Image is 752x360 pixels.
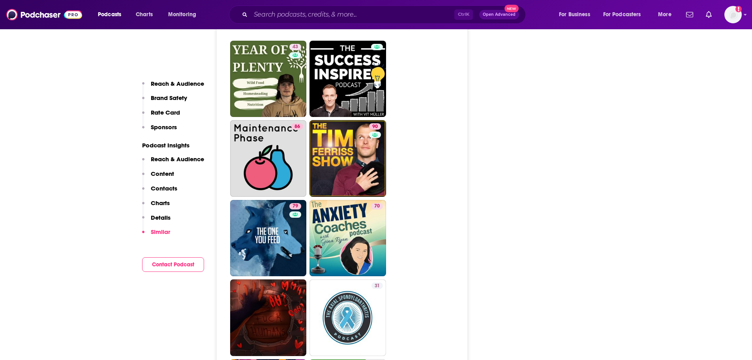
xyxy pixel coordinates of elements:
[142,185,177,199] button: Contacts
[309,120,386,197] a: 90
[136,9,153,20] span: Charts
[151,123,177,131] p: Sponsors
[294,123,300,131] span: 86
[151,228,170,236] p: Similar
[479,10,519,19] button: Open AdvancedNew
[454,9,473,20] span: Ctrl K
[375,282,380,290] span: 31
[92,8,131,21] button: open menu
[98,9,121,20] span: Podcasts
[293,43,298,51] span: 43
[735,6,742,12] svg: Add a profile image
[142,199,170,214] button: Charts
[371,203,383,209] a: 70
[151,94,187,102] p: Brand Safety
[142,155,204,170] button: Reach & Audience
[293,202,298,210] span: 79
[142,141,204,149] p: Podcast Insights
[230,200,307,277] a: 79
[553,8,600,21] button: open menu
[6,7,82,22] img: Podchaser - Follow, Share and Rate Podcasts
[142,94,187,109] button: Brand Safety
[559,9,590,20] span: For Business
[289,44,301,50] a: 43
[724,6,742,23] img: User Profile
[724,6,742,23] button: Show profile menu
[151,214,171,221] p: Details
[142,80,204,94] button: Reach & Audience
[142,214,171,228] button: Details
[151,199,170,207] p: Charts
[230,120,307,197] a: 86
[142,123,177,138] button: Sponsors
[371,283,383,289] a: 31
[703,8,715,21] a: Show notifications dropdown
[142,257,204,272] button: Contact Podcast
[724,6,742,23] span: Logged in as Maria.Tullin
[598,8,653,21] button: open menu
[151,109,180,116] p: Rate Card
[658,9,671,20] span: More
[683,8,696,21] a: Show notifications dropdown
[372,123,378,131] span: 90
[163,8,206,21] button: open menu
[603,9,641,20] span: For Podcasters
[309,200,386,277] a: 70
[369,123,381,130] a: 90
[504,5,519,12] span: New
[653,8,681,21] button: open menu
[236,6,533,24] div: Search podcasts, credits, & more...
[230,41,307,117] a: 43
[374,202,380,210] span: 70
[142,228,170,243] button: Similar
[483,13,516,17] span: Open Advanced
[151,170,174,177] p: Content
[151,185,177,192] p: Contacts
[289,203,301,209] a: 79
[251,8,454,21] input: Search podcasts, credits, & more...
[142,170,174,185] button: Content
[142,109,180,123] button: Rate Card
[131,8,158,21] a: Charts
[291,123,303,130] a: 86
[309,279,386,356] a: 31
[168,9,196,20] span: Monitoring
[151,80,204,87] p: Reach & Audience
[151,155,204,163] p: Reach & Audience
